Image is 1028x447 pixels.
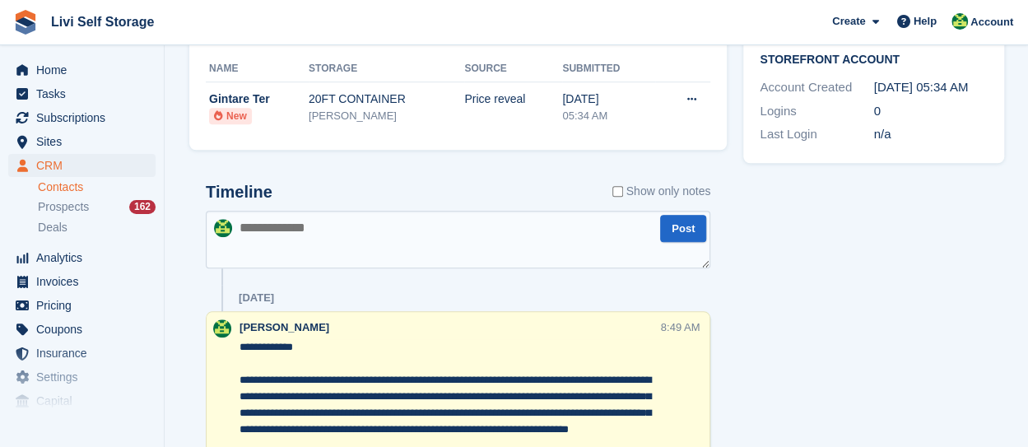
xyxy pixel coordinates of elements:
span: Create [832,13,865,30]
div: Gintare Ter [209,91,309,108]
span: Sites [36,130,135,153]
a: Livi Self Storage [44,8,160,35]
a: menu [8,58,156,81]
div: [DATE] [562,91,655,108]
a: menu [8,366,156,389]
button: Post [660,215,706,242]
div: [DATE] 05:34 AM [873,78,987,97]
a: menu [8,130,156,153]
img: stora-icon-8386f47178a22dfd0bd8f6a31ec36ba5ce8667c1dd55bd0f319d3a0aa187defe.svg [13,10,38,35]
th: Submitted [562,56,655,82]
a: menu [8,106,156,129]
a: Contacts [38,179,156,195]
img: Alex Handyside [951,13,968,30]
div: 8:49 AM [661,319,700,335]
li: New [209,108,252,124]
span: CRM [36,154,135,177]
a: menu [8,389,156,412]
div: 0 [873,102,987,121]
div: 20FT CONTAINER [309,91,464,108]
a: menu [8,342,156,365]
a: menu [8,294,156,317]
span: Deals [38,220,67,235]
a: menu [8,82,156,105]
span: Account [970,14,1013,30]
div: Price reveal [464,91,562,108]
img: Alex Handyside [214,219,232,237]
h2: Timeline [206,183,272,202]
th: Name [206,56,309,82]
div: Account Created [760,78,873,97]
span: Analytics [36,246,135,269]
span: Help [914,13,937,30]
div: Last Login [760,125,873,144]
input: Show only notes [612,183,623,200]
a: Prospects 162 [38,198,156,216]
span: Tasks [36,82,135,105]
span: Capital [36,389,135,412]
div: 05:34 AM [562,108,655,124]
div: n/a [873,125,987,144]
span: Home [36,58,135,81]
a: Deals [38,219,156,236]
span: [PERSON_NAME] [240,321,329,333]
a: menu [8,246,156,269]
div: [DATE] [239,291,274,305]
th: Storage [309,56,464,82]
div: [PERSON_NAME] [309,108,464,124]
a: menu [8,270,156,293]
span: Pricing [36,294,135,317]
span: Invoices [36,270,135,293]
img: Alex Handyside [213,319,231,338]
a: menu [8,318,156,341]
span: Settings [36,366,135,389]
th: Source [464,56,562,82]
div: Logins [760,102,873,121]
div: 162 [129,200,156,214]
span: Coupons [36,318,135,341]
span: Prospects [38,199,89,215]
a: menu [8,154,156,177]
span: Subscriptions [36,106,135,129]
span: Insurance [36,342,135,365]
h2: Storefront Account [760,50,987,67]
label: Show only notes [612,183,711,200]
